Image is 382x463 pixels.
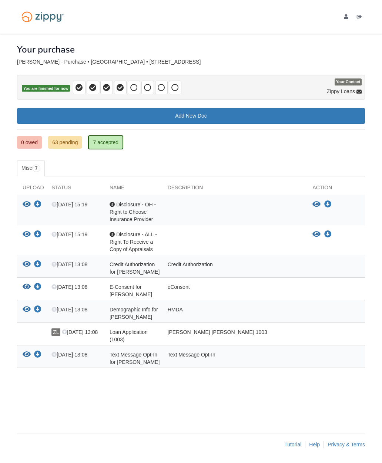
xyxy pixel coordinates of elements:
div: HMDA [162,306,307,321]
div: Upload [17,184,46,195]
a: Download E-Consent for Ethan Seip [34,284,41,290]
span: [DATE] 13:08 [51,261,87,267]
div: Credit Authorization [162,261,307,276]
button: View Disclosure - OH - Right to Choose Insurance Provider [312,201,321,208]
a: 63 pending [48,136,82,149]
button: View Disclosure - ALL - Right To Receive a Copy of Appraisals [23,231,31,239]
img: Logo [17,8,68,26]
span: [DATE] 15:19 [51,231,87,237]
span: [DATE] 15:19 [51,202,87,207]
button: View Demographic Info for Ethan Warren Seip [23,306,31,314]
a: Download Credit Authorization for Ethan Seip [34,262,41,268]
span: ZL [51,328,60,336]
a: Help [309,442,320,447]
span: Demographic Info for [PERSON_NAME] [110,307,158,320]
div: Status [46,184,104,195]
a: Download Disclosure - ALL - Right To Receive a Copy of Appraisals [34,232,41,238]
span: Text Message Opt-In for [PERSON_NAME] [110,352,160,365]
span: 7 [32,165,41,172]
span: [DATE] 13:08 [51,307,87,312]
h1: Your purchase [17,45,75,54]
button: View E-Consent for Ethan Seip [23,283,31,291]
a: edit profile [344,14,351,21]
span: You are finished for now [22,85,70,92]
span: [DATE] 13:08 [51,352,87,358]
button: View Text Message Opt-In for Ethan Warren Seip [23,351,31,359]
button: View Disclosure - ALL - Right To Receive a Copy of Appraisals [312,231,321,238]
a: Misc [17,160,45,176]
div: Action [307,184,365,195]
a: 7 accepted [88,135,123,149]
a: Add New Doc [17,108,365,124]
span: Your Contact [335,79,362,86]
a: Download Disclosure - OH - Right to Choose Insurance Provider [324,202,332,207]
a: Tutorial [284,442,301,447]
a: Download Demographic Info for Ethan Warren Seip [34,307,41,313]
div: Text Message Opt-In [162,351,307,366]
a: 0 owed [17,136,42,149]
span: Loan Application (1003) [110,329,148,342]
a: Download Text Message Opt-In for Ethan Warren Seip [34,352,41,358]
span: [DATE] 13:08 [62,329,98,335]
div: Name [104,184,162,195]
span: Disclosure - OH - Right to Choose Insurance Provider [110,202,156,222]
a: Log out [357,14,365,21]
a: Download Disclosure - OH - Right to Choose Insurance Provider [34,202,41,208]
span: [DATE] 13:08 [51,284,87,290]
span: Zippy Loans [327,88,355,95]
div: [PERSON_NAME] - Purchase • [GEOGRAPHIC_DATA] • [17,59,365,65]
a: Download Disclosure - ALL - Right To Receive a Copy of Appraisals [324,231,332,237]
button: View Credit Authorization for Ethan Seip [23,261,31,268]
span: Disclosure - ALL - Right To Receive a Copy of Appraisals [110,231,157,252]
button: View Disclosure - OH - Right to Choose Insurance Provider [23,201,31,209]
div: eConsent [162,283,307,298]
div: [PERSON_NAME] [PERSON_NAME] 1003 [162,328,307,343]
div: Description [162,184,307,195]
span: E-Consent for [PERSON_NAME] [110,284,152,297]
a: Privacy & Terms [328,442,365,447]
span: Credit Authorization for [PERSON_NAME] [110,261,160,275]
